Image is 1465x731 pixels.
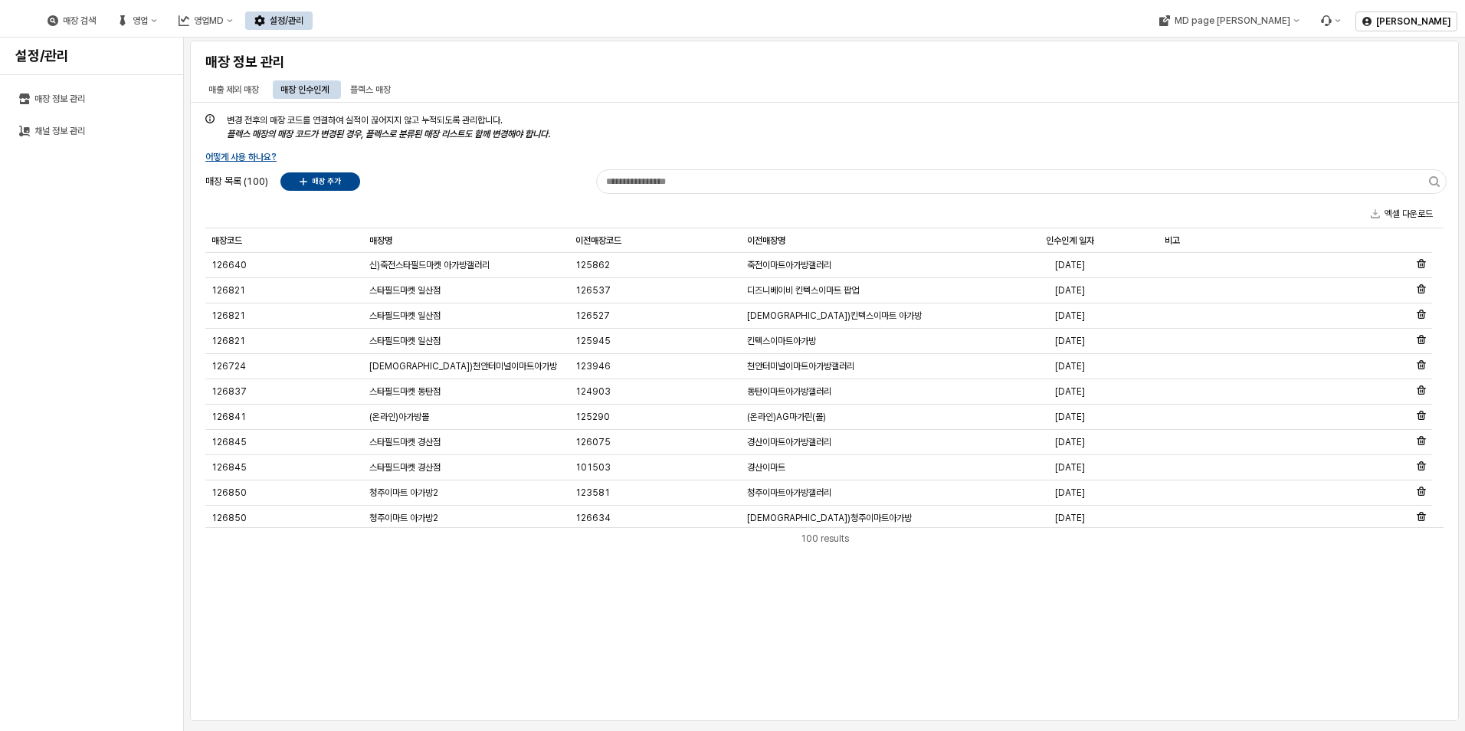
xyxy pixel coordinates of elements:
span: 126845 [211,436,247,448]
span: [DATE] [1055,512,1085,524]
p: 어떻게 사용 하나요? [205,151,277,163]
span: 스타필드마켓 경산점 [369,436,441,448]
span: (온라인)아가방몰 [369,411,429,423]
button: [PERSON_NAME] [1355,11,1457,31]
div: 설정/관리 [270,15,303,26]
span: 126821 [211,284,245,297]
span: [DATE] [1055,487,1085,499]
span: 126837 [211,385,247,398]
span: 청주이마트 아가방2 [369,487,438,499]
div: 매장 정보 관리 [34,93,164,104]
button: 영업 [108,11,166,30]
div: 매출 제외 매장 [199,80,268,99]
div: 매장 인수인계 [280,80,329,99]
p: 변경 전후의 매장 코드를 연결하여 실적이 끊어지지 않고 누적되도록 관리합니다. [227,113,550,141]
span: 126527 [575,310,610,322]
div: 채널 정보 관리 [34,126,164,136]
span: [DATE] [1055,436,1085,448]
span: 신)죽전스타필드마켓 아가방갤러리 [369,259,490,271]
span: 경산이마트아가방갤러리 [747,436,831,448]
span: 126724 [211,360,246,372]
span: [DATE] [1055,360,1085,372]
span: 126821 [211,310,245,322]
p: [PERSON_NAME] [1376,15,1450,28]
div: 100 results [801,531,849,546]
span: 125945 [575,335,611,347]
span: [DEMOGRAPHIC_DATA])킨텍스이마트 아가방 [747,310,922,322]
span: 청주이마트 아가방2 [369,512,438,524]
div: 플렉스 매장 [350,80,391,99]
p: 매장 추가 [312,176,341,186]
button: 엑셀 다운로드 [1365,205,1439,223]
span: [DEMOGRAPHIC_DATA])천안터미널이마트아가방 [369,360,557,372]
span: 매장코드 [211,234,242,247]
span: 천안터미널이마트아가방갤러리 [747,360,854,372]
span: 디즈니베이비 킨텍스이마트 팝업 [747,284,859,297]
button: 채널 정보 관리 [10,116,173,146]
span: 126640 [211,259,247,271]
span: 126075 [575,436,611,448]
div: 영업 [133,15,148,26]
div: MD page [PERSON_NAME] [1174,15,1290,26]
button: 영업MD [169,11,242,30]
span: 124903 [575,385,611,398]
button: 매장 검색 [38,11,105,30]
span: 비고 [1165,234,1180,247]
span: 이전매장코드 [575,234,621,247]
span: 죽전이마트아가방갤러리 [747,259,831,271]
span: [DATE] [1055,461,1085,474]
span: 인수인계 일자 [1046,234,1094,247]
div: Menu item 6 [1311,11,1349,30]
p: 매장 목록 (100) [205,174,268,189]
span: 스타필드마켓 동탄점 [369,385,441,398]
div: MD page 이동 [1149,11,1308,30]
span: 스타필드마켓 일산점 [369,284,441,297]
span: 126841 [211,411,246,423]
span: [DATE] [1055,411,1085,423]
div: 매장 인수인계 [271,80,338,99]
span: 킨텍스이마트아가방 [747,335,816,347]
span: 125862 [575,259,610,271]
span: 126850 [211,487,247,499]
button: 설정/관리 [245,11,313,30]
main: App Frame [184,38,1465,731]
span: [DATE] [1055,284,1085,297]
span: 125290 [575,411,610,423]
div: 매장 검색 [63,15,96,26]
span: 126850 [211,512,247,524]
span: 매장명 [369,234,392,247]
span: [DEMOGRAPHIC_DATA])청주이마트아가방 [747,512,912,524]
span: 126845 [211,461,247,474]
span: 청주이마트아가방갤러리 [747,487,831,499]
span: [DATE] [1055,310,1085,322]
span: 126634 [575,512,611,524]
h4: 설정/관리 [15,48,168,64]
span: (온라인)AG마가린(몰) [747,411,826,423]
span: 스타필드마켓 일산점 [369,310,441,322]
div: Table toolbar [205,527,1444,549]
span: 스타필드마켓 일산점 [369,335,441,347]
span: 126537 [575,284,611,297]
div: 플렉스 매장 [341,80,400,99]
span: [DATE] [1055,385,1085,398]
div: 영업MD [194,15,224,26]
span: [DATE] [1055,259,1085,271]
div: 매출 제외 매장 [208,80,259,99]
strong: 플렉스 매장의 매장 코드가 변경된 경우, 플렉스로 분류된 매장 리스트도 함께 변경해야 합니다. [227,129,550,139]
span: 101503 [575,461,611,474]
button: 매장 정보 관리 [10,84,173,113]
span: 126821 [211,335,245,347]
button: 매장 추가 [280,172,360,191]
span: [DATE] [1055,335,1085,347]
span: 123581 [575,487,610,499]
span: 경산이마트 [747,461,785,474]
span: 스타필드마켓 경산점 [369,461,441,474]
button: MD page [PERSON_NAME] [1149,11,1308,30]
span: 123946 [575,360,611,372]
